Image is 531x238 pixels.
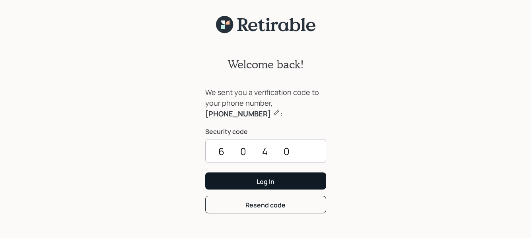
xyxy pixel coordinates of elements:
[228,58,304,71] h2: Welcome back!
[205,87,326,119] div: We sent you a verification code to your phone number, :
[205,127,326,136] label: Security code
[205,109,271,118] b: [PHONE_NUMBER]
[257,177,274,186] div: Log In
[205,172,326,190] button: Log In
[245,201,286,209] div: Resend code
[205,139,326,163] input: ••••
[205,196,326,213] button: Resend code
